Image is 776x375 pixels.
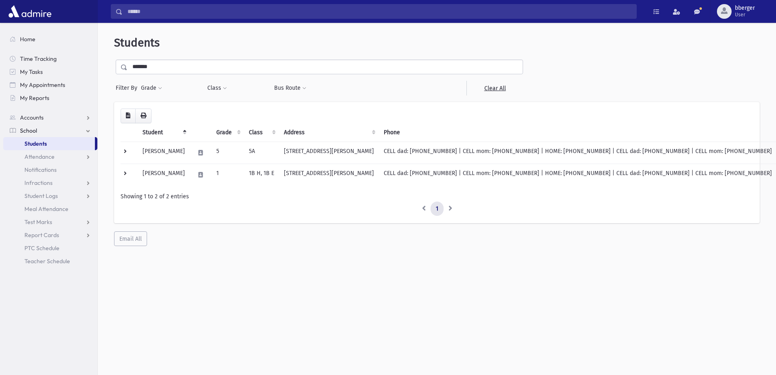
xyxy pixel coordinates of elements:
td: 5 [211,142,244,164]
span: Teacher Schedule [24,257,70,265]
span: Filter By [116,84,141,92]
div: Showing 1 to 2 of 2 entries [121,192,753,201]
span: Notifications [24,166,57,173]
span: User [735,11,755,18]
th: Grade: activate to sort column ascending [211,123,244,142]
td: 5A [244,142,279,164]
span: School [20,127,37,134]
a: Attendance [3,150,97,163]
button: Print [135,109,152,123]
a: 1 [431,202,444,216]
a: My Appointments [3,78,97,91]
span: Student Logs [24,192,58,200]
td: 1 [211,164,244,186]
a: PTC Schedule [3,242,97,255]
a: Teacher Schedule [3,255,97,268]
button: Email All [114,231,147,246]
span: PTC Schedule [24,244,59,252]
button: Grade [141,81,163,95]
span: bberger [735,5,755,11]
th: Address: activate to sort column ascending [279,123,379,142]
td: [STREET_ADDRESS][PERSON_NAME] [279,164,379,186]
td: [PERSON_NAME] [138,164,190,186]
span: Meal Attendance [24,205,68,213]
a: Student Logs [3,189,97,202]
span: Accounts [20,114,44,121]
a: Clear All [466,81,523,95]
a: Students [3,137,95,150]
a: Report Cards [3,229,97,242]
span: Infractions [24,179,53,186]
span: My Appointments [20,81,65,89]
th: Student: activate to sort column descending [138,123,190,142]
a: Infractions [3,176,97,189]
span: Attendance [24,153,55,160]
span: Students [114,36,160,49]
span: My Reports [20,94,49,102]
span: Report Cards [24,231,59,239]
th: Class: activate to sort column ascending [244,123,279,142]
td: 1B H, 1B E [244,164,279,186]
a: Time Tracking [3,52,97,65]
a: Meal Attendance [3,202,97,215]
a: My Reports [3,91,97,104]
span: Test Marks [24,218,52,226]
button: Class [207,81,227,95]
td: [STREET_ADDRESS][PERSON_NAME] [279,142,379,164]
span: My Tasks [20,68,43,75]
a: Test Marks [3,215,97,229]
span: Time Tracking [20,55,57,62]
a: Home [3,33,97,46]
td: [PERSON_NAME] [138,142,190,164]
span: Students [24,140,47,147]
span: Home [20,36,35,43]
input: Search [123,4,636,19]
a: Accounts [3,111,97,124]
img: AdmirePro [7,3,53,20]
a: My Tasks [3,65,97,78]
a: School [3,124,97,137]
a: Notifications [3,163,97,176]
button: CSV [121,109,136,123]
button: Bus Route [274,81,307,95]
